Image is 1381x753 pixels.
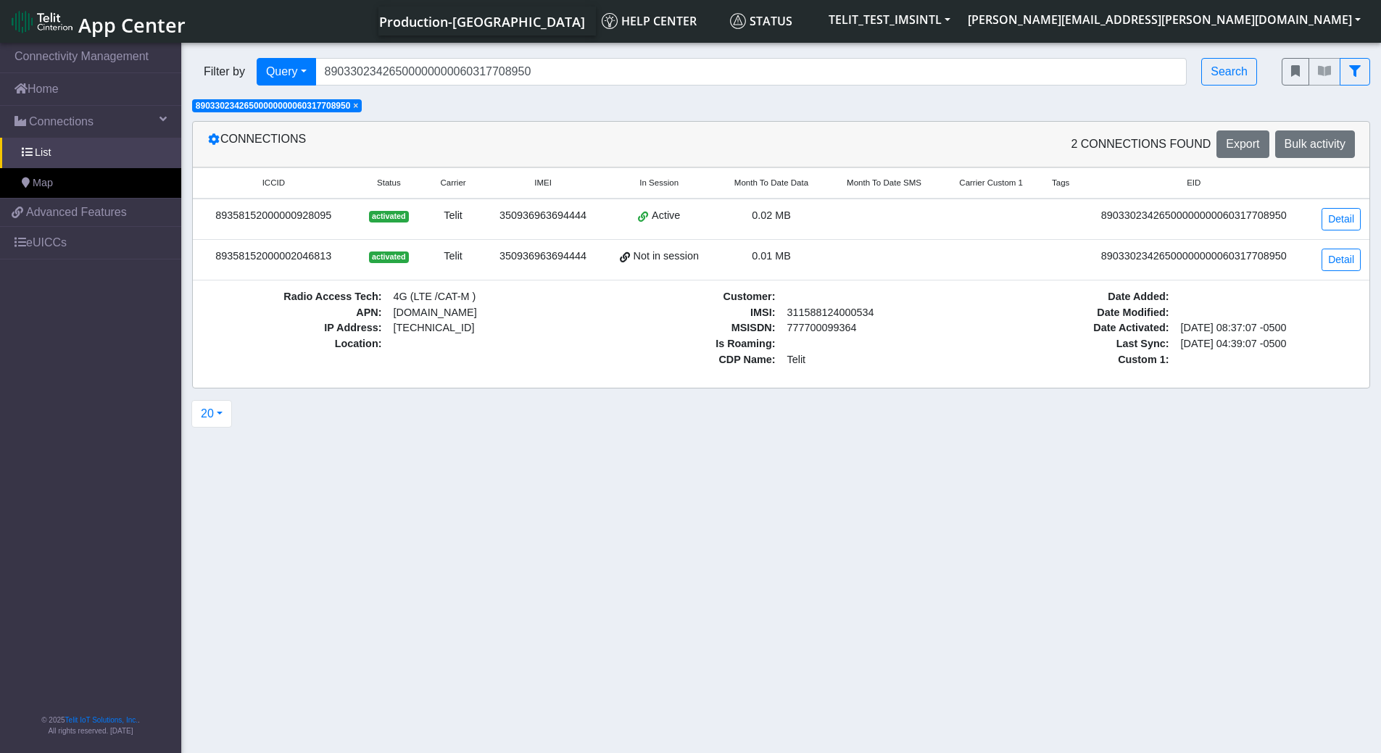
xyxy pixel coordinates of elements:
[730,13,792,29] span: Status
[1226,138,1259,150] span: Export
[847,177,921,189] span: Month To Date SMS
[191,400,232,428] button: 20
[440,177,465,189] span: Carrier
[534,177,552,189] span: IMEI
[202,249,346,265] div: 89358152000002046813
[989,305,1175,321] span: Date Modified :
[315,58,1187,86] input: Search...
[634,249,699,265] span: Not in session
[752,250,791,262] span: 0.01 MB
[35,145,51,161] span: List
[369,211,409,222] span: activated
[781,305,968,321] span: 311588124000534
[202,336,388,352] span: Location :
[1201,58,1257,86] button: Search
[29,113,94,130] span: Connections
[781,352,968,368] span: Telit
[1175,320,1361,336] span: [DATE] 08:37:07 -0500
[1322,249,1361,271] a: Detail
[1071,136,1211,153] span: 2 Connections found
[378,7,584,36] a: Your current platform instance
[959,177,1023,189] span: Carrier Custom 1
[730,13,746,29] img: status.svg
[595,320,781,336] span: MSISDN :
[353,101,358,110] button: Close
[26,204,127,221] span: Advanced Features
[595,352,781,368] span: CDP Name :
[752,209,791,221] span: 0.02 MB
[1282,58,1370,86] div: fitlers menu
[1175,336,1361,352] span: [DATE] 04:39:07 -0500
[202,305,388,321] span: APN :
[432,249,474,265] div: Telit
[388,305,574,321] span: [DOMAIN_NAME]
[78,12,186,38] span: App Center
[1216,130,1269,158] button: Export
[596,7,724,36] a: Help center
[989,352,1175,368] span: Custom 1 :
[379,13,585,30] span: Production-[GEOGRAPHIC_DATA]
[192,63,257,80] span: Filter by
[369,251,409,263] span: activated
[492,249,594,265] div: 350936963694444
[65,716,138,724] a: Telit IoT Solutions, Inc.
[262,177,285,189] span: ICCID
[595,336,781,352] span: Is Roaming :
[602,13,618,29] img: knowledge.svg
[394,322,475,333] span: [TECHNICAL_ID]
[959,7,1369,33] button: [PERSON_NAME][EMAIL_ADDRESS][PERSON_NAME][DOMAIN_NAME]
[1052,177,1069,189] span: Tags
[1322,208,1361,230] a: Detail
[989,336,1175,352] span: Last Sync :
[652,208,680,224] span: Active
[492,208,594,224] div: 350936963694444
[388,289,574,305] span: 4G (LTE /CAT-M )
[377,177,401,189] span: Status
[989,289,1175,305] span: Date Added :
[12,10,72,33] img: logo-telit-cinterion-gw-new.png
[1089,208,1299,224] div: 89033023426500000000060317708950
[353,101,358,111] span: ×
[1275,130,1355,158] button: Bulk activity
[196,101,351,111] span: 89033023426500000000060317708950
[432,208,474,224] div: Telit
[734,177,808,189] span: Month To Date Data
[639,177,679,189] span: In Session
[602,13,697,29] span: Help center
[989,320,1175,336] span: Date Activated :
[1089,249,1299,265] div: 89033023426500000000060317708950
[1187,177,1200,189] span: EID
[781,320,968,336] span: 777700099364
[202,289,388,305] span: Radio Access Tech :
[820,7,959,33] button: TELIT_TEST_IMSINTL
[33,175,53,191] span: Map
[724,7,820,36] a: Status
[595,289,781,305] span: Customer :
[1285,138,1345,150] span: Bulk activity
[12,6,183,37] a: App Center
[202,208,346,224] div: 89358152000000928095
[196,130,781,158] div: Connections
[202,320,388,336] span: IP Address :
[257,58,316,86] button: Query
[595,305,781,321] span: IMSI :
